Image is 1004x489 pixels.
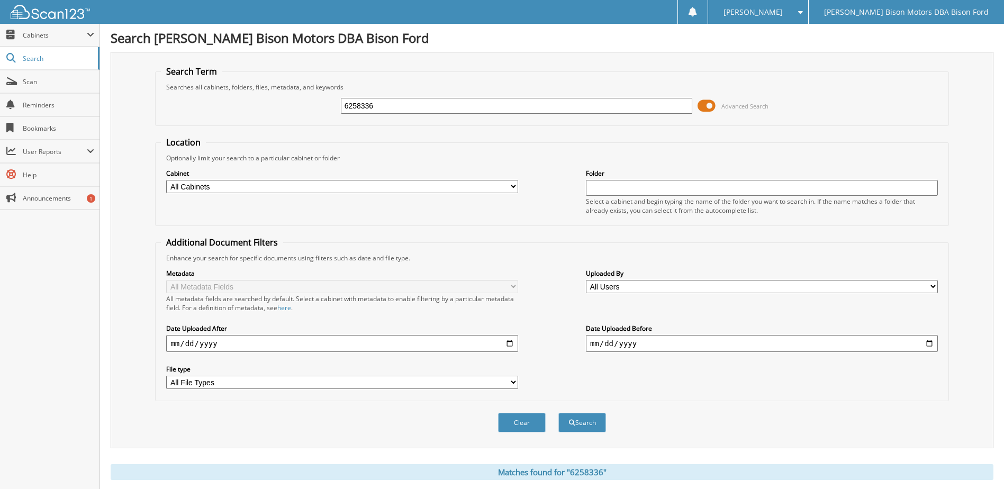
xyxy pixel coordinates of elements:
div: 1 [87,194,95,203]
label: Uploaded By [586,269,938,278]
button: Search [558,413,606,432]
span: Cabinets [23,31,87,40]
span: Bookmarks [23,124,94,133]
h1: Search [PERSON_NAME] Bison Motors DBA Bison Ford [111,29,993,47]
div: Enhance your search for specific documents using filters such as date and file type. [161,253,943,262]
legend: Location [161,137,206,148]
div: Select a cabinet and begin typing the name of the folder you want to search in. If the name match... [586,197,938,215]
label: Metadata [166,269,518,278]
legend: Additional Document Filters [161,237,283,248]
a: here [277,303,291,312]
div: Optionally limit your search to a particular cabinet or folder [161,153,943,162]
span: Help [23,170,94,179]
span: Advanced Search [721,102,768,110]
span: Scan [23,77,94,86]
span: Announcements [23,194,94,203]
img: scan123-logo-white.svg [11,5,90,19]
input: end [586,335,938,352]
span: [PERSON_NAME] Bison Motors DBA Bison Ford [824,9,989,15]
div: All metadata fields are searched by default. Select a cabinet with metadata to enable filtering b... [166,294,518,312]
label: Folder [586,169,938,178]
label: Date Uploaded After [166,324,518,333]
div: Matches found for "6258336" [111,464,993,480]
div: Searches all cabinets, folders, files, metadata, and keywords [161,83,943,92]
label: Date Uploaded Before [586,324,938,333]
span: [PERSON_NAME] [723,9,783,15]
span: Reminders [23,101,94,110]
span: Search [23,54,93,63]
input: start [166,335,518,352]
button: Clear [498,413,546,432]
label: Cabinet [166,169,518,178]
label: File type [166,365,518,374]
legend: Search Term [161,66,222,77]
span: User Reports [23,147,87,156]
